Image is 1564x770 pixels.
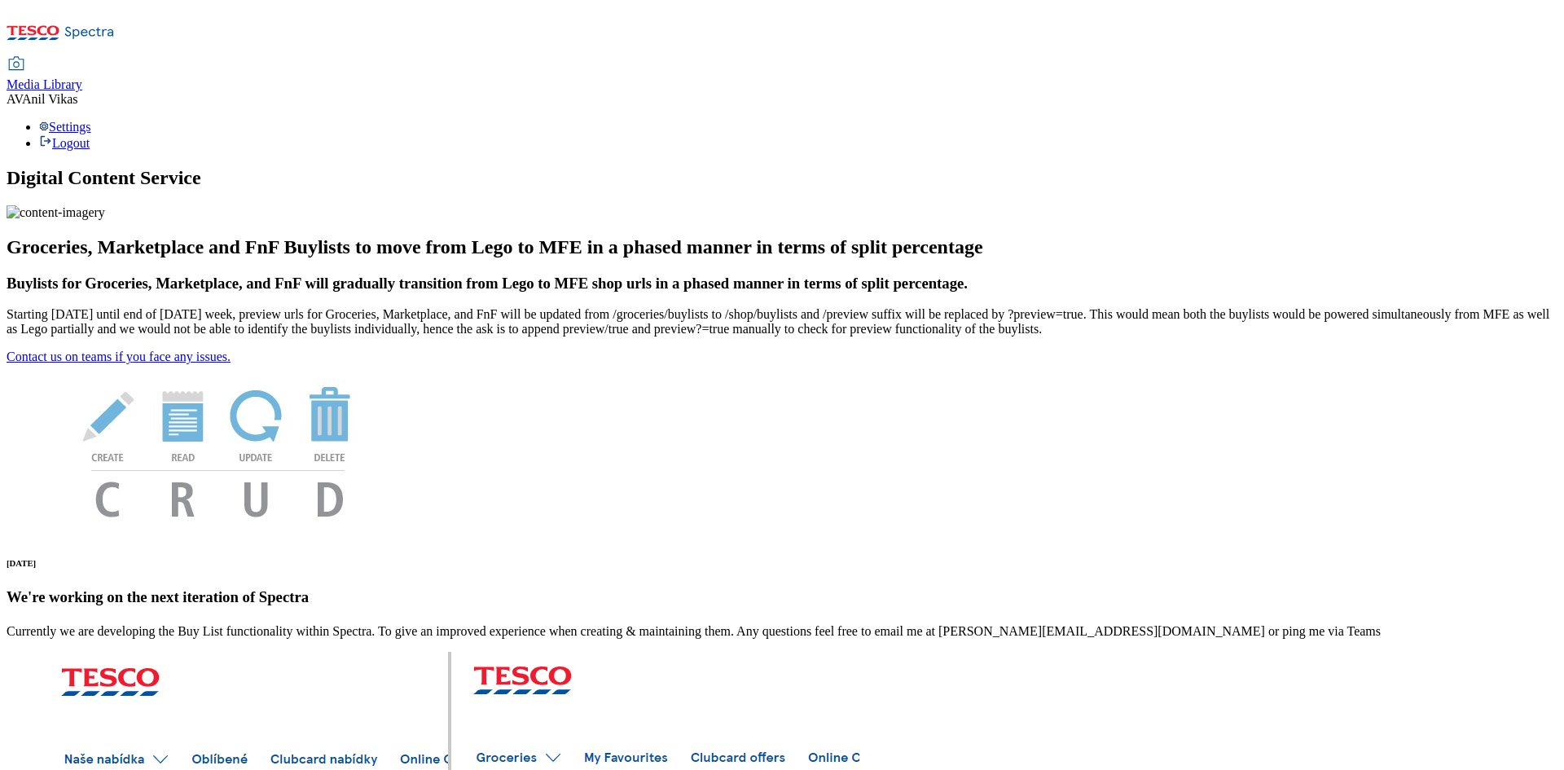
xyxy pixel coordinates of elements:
[7,558,1557,568] h6: [DATE]
[22,92,78,106] span: Anil Vikas
[7,350,231,363] a: Contact us on teams if you face any issues.
[7,205,105,220] img: content-imagery
[7,236,1557,258] h2: Groceries, Marketplace and FnF Buylists to move from Lego to MFE in a phased manner in terms of s...
[7,167,1557,189] h1: Digital Content Service
[7,92,22,106] span: AV
[39,120,91,134] a: Settings
[7,307,1557,337] p: Starting [DATE] until end of [DATE] week, preview urls for Groceries, Marketplace, and FnF will b...
[39,136,90,150] a: Logout
[7,364,430,535] img: News Image
[7,58,82,92] a: Media Library
[7,275,1557,293] h3: Buylists for Groceries, Marketplace, and FnF will gradually transition from Lego to MFE shop urls...
[7,77,82,91] span: Media Library
[7,588,1557,606] h3: We're working on the next iteration of Spectra
[7,624,1557,639] p: Currently we are developing the Buy List functionality within Spectra. To give an improved experi...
